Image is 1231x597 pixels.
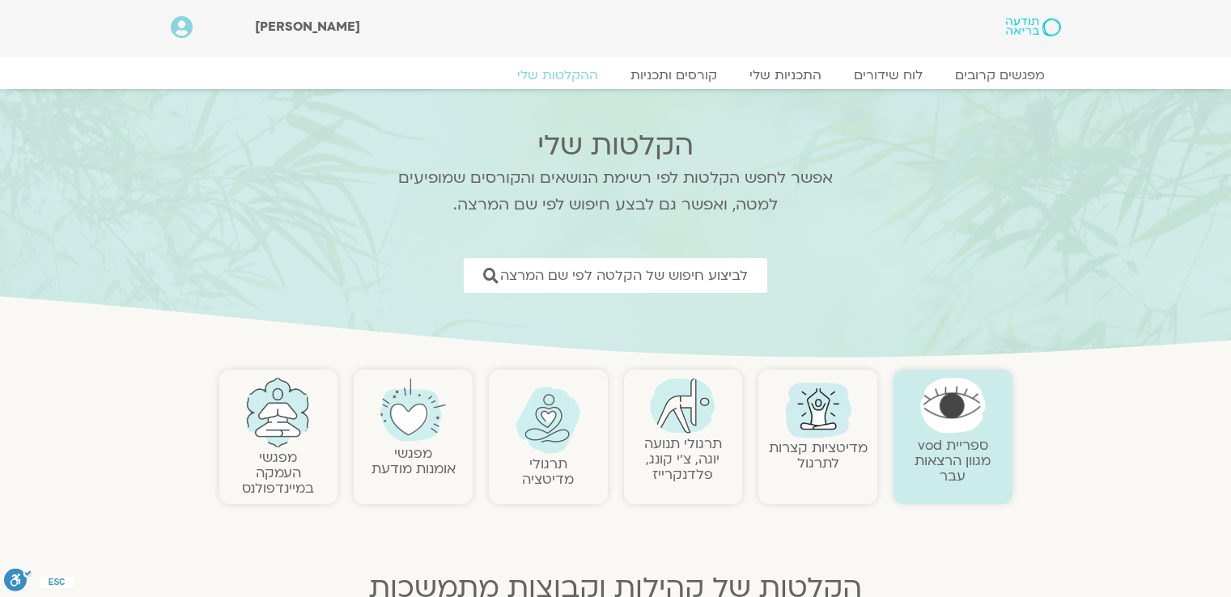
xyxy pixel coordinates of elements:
span: לביצוע חיפוש של הקלטה לפי שם המרצה [500,268,748,283]
h2: הקלטות שלי [377,129,855,162]
nav: Menu [171,67,1061,83]
span: [PERSON_NAME] [255,18,360,36]
a: מפגשיאומנות מודעת [371,444,456,478]
a: ספריית vodמגוון הרצאות עבר [915,436,991,485]
a: לביצוע חיפוש של הקלטה לפי שם המרצה [464,258,767,293]
a: מדיטציות קצרות לתרגול [769,438,868,472]
a: מפגשים קרובים [939,67,1061,83]
a: לוח שידורים [838,67,939,83]
a: ההקלטות שלי [501,67,614,83]
a: תרגולימדיטציה [522,455,574,489]
a: התכניות שלי [733,67,838,83]
p: אפשר לחפש הקלטות לפי רשימת הנושאים והקורסים שמופיעים למטה, ואפשר גם לבצע חיפוש לפי שם המרצה. [377,165,855,218]
a: תרגולי תנועהיוגה, צ׳י קונג, פלדנקרייז [644,434,722,484]
a: מפגשיהעמקה במיינדפולנס [242,448,314,497]
a: קורסים ותכניות [614,67,733,83]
